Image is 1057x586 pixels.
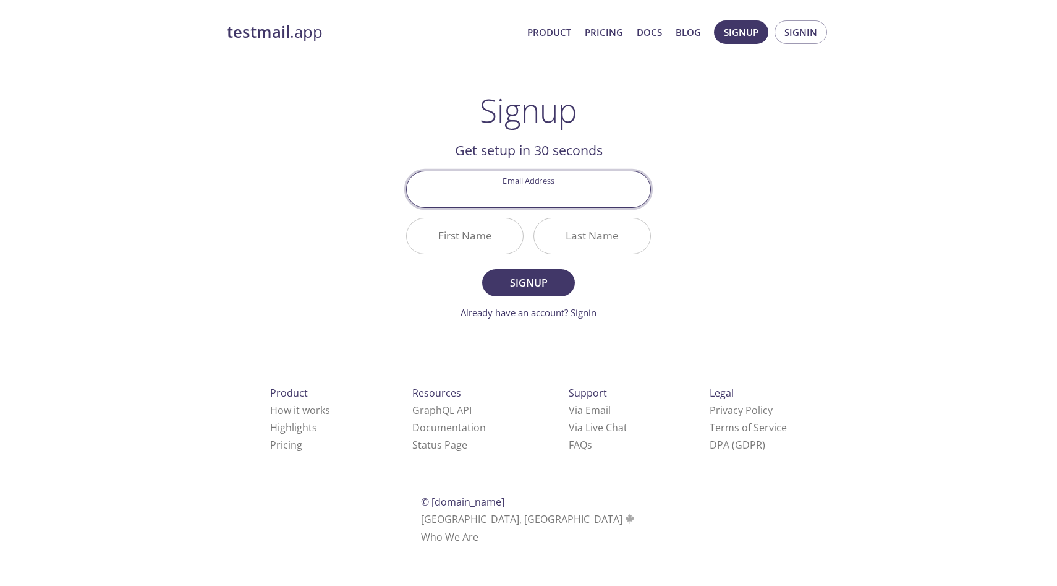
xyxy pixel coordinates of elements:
[412,438,467,452] a: Status Page
[412,421,486,434] a: Documentation
[587,438,592,452] span: s
[406,140,651,161] h2: Get setup in 30 seconds
[569,403,611,417] a: Via Email
[227,21,290,43] strong: testmail
[496,274,561,291] span: Signup
[784,24,817,40] span: Signin
[710,438,765,452] a: DPA (GDPR)
[421,530,478,544] a: Who We Are
[412,403,472,417] a: GraphQL API
[480,92,577,129] h1: Signup
[585,24,623,40] a: Pricing
[421,495,504,509] span: © [DOMAIN_NAME]
[270,403,330,417] a: How it works
[270,421,317,434] a: Highlights
[710,421,787,434] a: Terms of Service
[710,403,773,417] a: Privacy Policy
[569,421,627,434] a: Via Live Chat
[270,438,302,452] a: Pricing
[724,24,758,40] span: Signup
[527,24,571,40] a: Product
[676,24,701,40] a: Blog
[270,386,308,400] span: Product
[412,386,461,400] span: Resources
[482,269,575,296] button: Signup
[227,22,517,43] a: testmail.app
[461,306,596,319] a: Already have an account? Signin
[569,438,592,452] a: FAQ
[714,20,768,44] button: Signup
[421,512,637,526] span: [GEOGRAPHIC_DATA], [GEOGRAPHIC_DATA]
[569,386,607,400] span: Support
[775,20,827,44] button: Signin
[710,386,734,400] span: Legal
[637,24,662,40] a: Docs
